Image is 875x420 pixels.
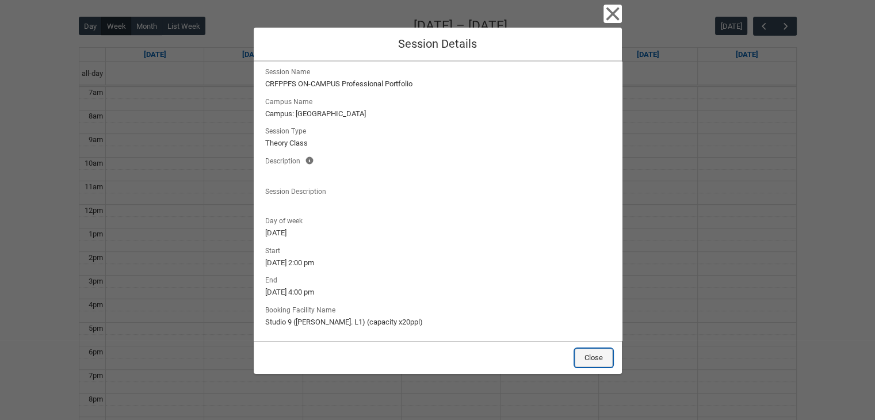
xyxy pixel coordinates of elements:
[265,227,610,239] lightning-formatted-text: [DATE]
[603,5,622,23] button: Close
[265,273,282,285] span: End
[265,78,610,90] lightning-formatted-text: CRFPPFS ON-CAMPUS Professional Portfolio
[575,349,613,367] button: Close
[265,184,331,197] span: Session Description
[265,213,307,226] span: Day of week
[265,124,311,136] span: Session Type
[265,64,315,77] span: Session Name
[265,303,340,315] span: Booking Facility Name
[265,316,610,328] lightning-formatted-text: Studio 9 ([PERSON_NAME]. L1) (capacity x20ppl)
[265,154,305,166] span: Description
[265,138,610,149] lightning-formatted-text: Theory Class
[398,37,477,51] span: Session Details
[265,243,285,256] span: Start
[265,287,610,298] lightning-formatted-text: [DATE] 4:00 pm
[265,257,610,269] lightning-formatted-text: [DATE] 2:00 pm
[265,108,610,120] lightning-formatted-text: Campus: [GEOGRAPHIC_DATA]
[265,94,317,107] span: Campus Name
